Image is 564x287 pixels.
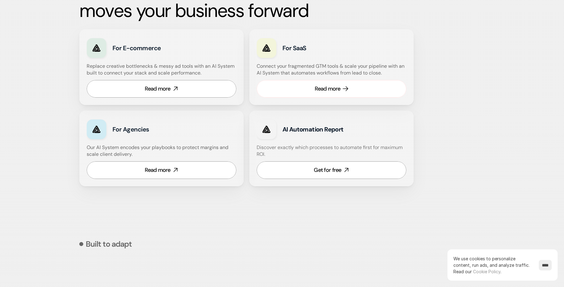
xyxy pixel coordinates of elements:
[145,166,171,174] div: Read more
[87,161,236,179] a: Read more
[453,255,533,275] p: We use cookies to personalize content, run ads, and analyze traffic.
[257,144,406,158] h4: Discover exactly which processes to automate first for maximum ROI.
[112,125,196,134] h3: For Agencies
[87,144,236,158] h4: Our AI System encodes your playbooks to protect margins and scale client delivery.
[314,166,341,174] div: Get for free
[257,80,406,98] a: Read more
[257,63,409,77] h4: Connect your fragmented GTM tools & scale your pipeline with an AI System that automates workflow...
[145,85,171,93] div: Read more
[315,85,341,93] div: Read more
[257,161,406,179] a: Get for free
[112,44,196,52] h3: For E-commerce
[87,80,236,98] a: Read more
[86,240,132,248] p: Built to adapt
[453,269,501,274] span: Read our .
[282,125,344,133] strong: AI Automation Report
[282,44,366,52] h3: For SaaS
[473,269,500,274] a: Cookie Policy
[87,63,235,77] h4: Replace creative bottlenecks & messy ad tools with an AI System built to connect your stack and s...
